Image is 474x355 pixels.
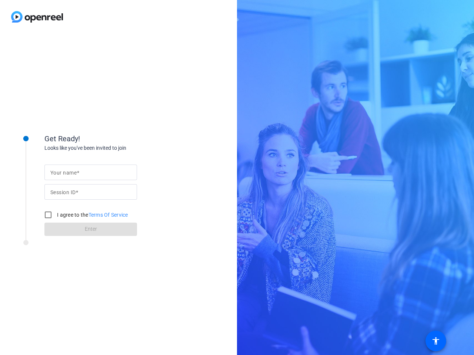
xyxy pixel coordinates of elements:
mat-label: Your name [50,170,77,176]
div: Looks like you've been invited to join [44,144,193,152]
label: I agree to the [56,211,128,219]
div: Get Ready! [44,133,193,144]
mat-icon: accessibility [431,337,440,345]
a: Terms Of Service [89,212,128,218]
mat-label: Session ID [50,189,76,195]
